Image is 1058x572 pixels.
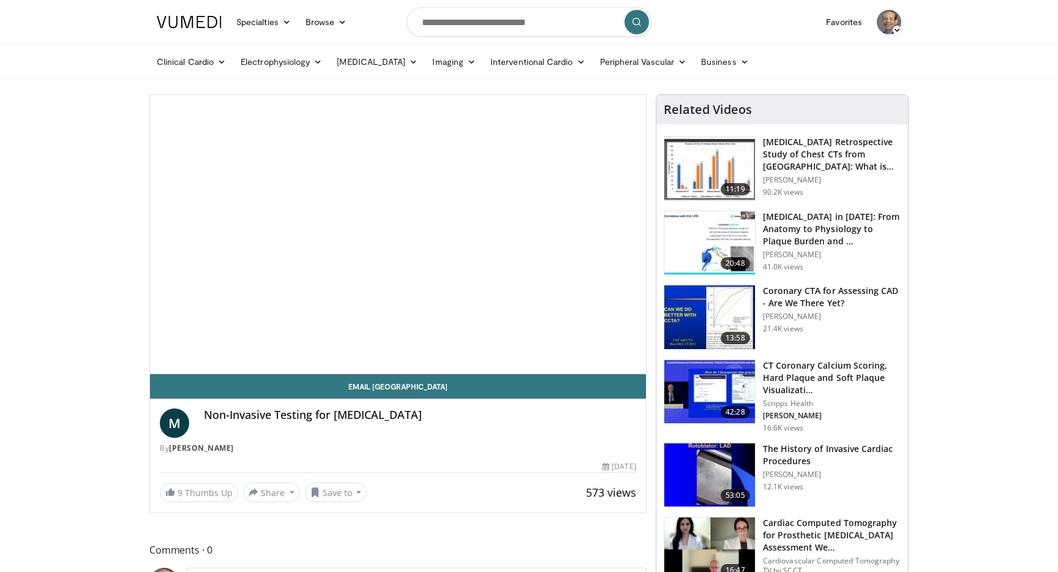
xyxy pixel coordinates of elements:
h4: Non-Invasive Testing for [MEDICAL_DATA] [204,408,636,422]
img: Avatar [877,10,901,34]
span: 11:19 [721,183,750,195]
a: 9 Thumbs Up [160,483,238,502]
img: 34b2b9a4-89e5-4b8c-b553-8a638b61a706.150x105_q85_crop-smart_upscale.jpg [664,285,755,349]
p: [PERSON_NAME] [763,470,901,480]
p: 41.0K views [763,262,803,272]
span: 573 views [586,485,636,500]
a: Clinical Cardio [149,50,233,74]
h3: [MEDICAL_DATA] in [DATE]: From Anatomy to Physiology to Plaque Burden and … [763,211,901,247]
a: 13:58 Coronary CTA for Assessing CAD - Are We There Yet? [PERSON_NAME] 21.4K views [664,285,901,350]
a: M [160,408,189,438]
button: Share [243,483,300,502]
p: 90.2K views [763,187,803,197]
p: [PERSON_NAME] [763,175,901,185]
p: [PERSON_NAME] [763,411,901,421]
span: 42:28 [721,406,750,418]
p: 12.1K views [763,482,803,492]
input: Search topics, interventions [407,7,651,37]
img: 4ea3ec1a-320e-4f01-b4eb-a8bc26375e8f.150x105_q85_crop-smart_upscale.jpg [664,360,755,424]
a: 42:28 CT Coronary Calcium Scoring, Hard Plaque and Soft Plaque Visualizati… Scripps Health [PERSO... [664,359,901,433]
a: Email [GEOGRAPHIC_DATA] [150,374,646,399]
p: [PERSON_NAME] [763,250,901,260]
p: Scripps Health [763,399,901,408]
span: 13:58 [721,332,750,344]
img: a9c9c892-6047-43b2-99ef-dda026a14e5f.150x105_q85_crop-smart_upscale.jpg [664,443,755,507]
p: 16.6K views [763,423,803,433]
a: Electrophysiology [233,50,329,74]
span: 9 [178,487,182,499]
a: 20:48 [MEDICAL_DATA] in [DATE]: From Anatomy to Physiology to Plaque Burden and … [PERSON_NAME] 4... [664,211,901,276]
a: Peripheral Vascular [593,50,694,74]
img: VuMedi Logo [157,16,222,28]
h3: Coronary CTA for Assessing CAD - Are We There Yet? [763,285,901,309]
p: 21.4K views [763,324,803,334]
a: [PERSON_NAME] [169,443,234,453]
a: [MEDICAL_DATA] [329,50,425,74]
h4: Related Videos [664,102,752,117]
span: 20:48 [721,257,750,269]
img: c2eb46a3-50d3-446d-a553-a9f8510c7760.150x105_q85_crop-smart_upscale.jpg [664,137,755,200]
a: Interventional Cardio [483,50,593,74]
h3: The History of Invasive Cardiac Procedures [763,443,901,467]
h3: Cardiac Computed Tomography for Prosthetic [MEDICAL_DATA] Assessment We… [763,517,901,554]
button: Save to [305,483,367,502]
a: 11:19 [MEDICAL_DATA] Retrospective Study of Chest CTs from [GEOGRAPHIC_DATA]: What is the Re… [PE... [664,136,901,201]
video-js: Video Player [150,95,646,374]
a: 53:05 The History of Invasive Cardiac Procedures [PERSON_NAME] 12.1K views [664,443,901,508]
a: Specialties [229,10,298,34]
div: [DATE] [602,461,636,472]
a: Favorites [819,10,869,34]
div: By [160,443,636,454]
a: Business [694,50,756,74]
span: Comments 0 [149,542,647,558]
h3: CT Coronary Calcium Scoring, Hard Plaque and Soft Plaque Visualizati… [763,359,901,396]
a: Browse [298,10,355,34]
p: [PERSON_NAME] [763,312,901,322]
h3: [MEDICAL_DATA] Retrospective Study of Chest CTs from [GEOGRAPHIC_DATA]: What is the Re… [763,136,901,173]
img: 823da73b-7a00-425d-bb7f-45c8b03b10c3.150x105_q85_crop-smart_upscale.jpg [664,211,755,275]
a: Imaging [425,50,483,74]
span: 53:05 [721,489,750,502]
